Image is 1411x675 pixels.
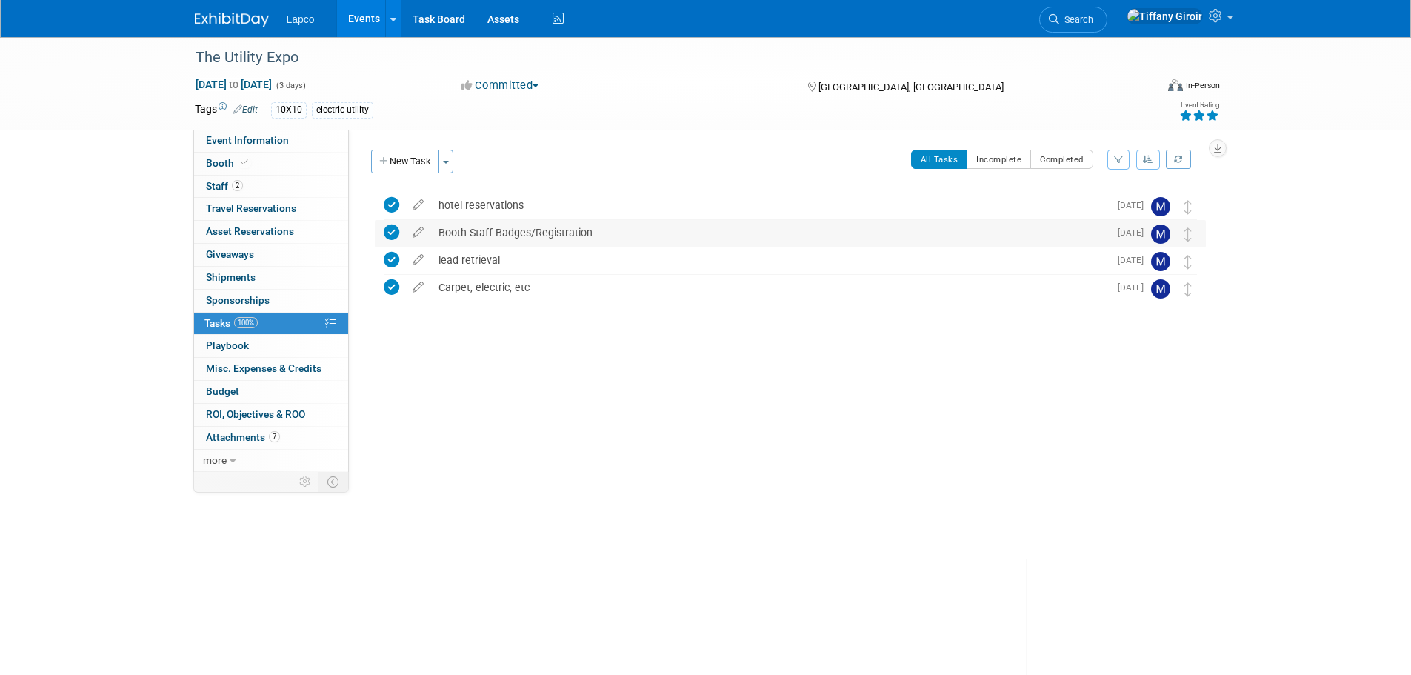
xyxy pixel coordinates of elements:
span: (3 days) [275,81,306,90]
span: Search [1059,14,1093,25]
span: Sponsorships [206,294,270,306]
div: 10X10 [271,102,307,118]
span: [DATE] [1118,200,1151,210]
a: edit [405,199,431,212]
span: Travel Reservations [206,202,296,214]
a: edit [405,226,431,239]
div: electric utility [312,102,373,118]
span: Asset Reservations [206,225,294,237]
a: Sponsorships [194,290,348,312]
a: Edit [233,104,258,115]
span: Attachments [206,431,280,443]
img: Mario Langford [1151,197,1170,216]
a: Attachments7 [194,427,348,449]
span: Budget [206,385,239,397]
button: New Task [371,150,439,173]
a: Refresh [1166,150,1191,169]
div: Event Format [1068,77,1221,99]
span: Misc. Expenses & Credits [206,362,321,374]
img: Mario Langford [1151,252,1170,271]
button: All Tasks [911,150,968,169]
i: Move task [1184,227,1192,242]
a: Event Information [194,130,348,152]
div: Event Rating [1179,102,1219,109]
div: Carpet, electric, etc [431,275,1109,300]
span: [GEOGRAPHIC_DATA], [GEOGRAPHIC_DATA] [818,82,1004,93]
a: more [194,450,348,472]
i: Move task [1184,200,1192,214]
a: Tasks100% [194,313,348,335]
span: ROI, Objectives & ROO [206,408,305,420]
span: Tasks [204,317,258,329]
img: ExhibitDay [195,13,269,27]
a: Staff2 [194,176,348,198]
span: Playbook [206,339,249,351]
span: Booth [206,157,251,169]
i: Move task [1184,255,1192,269]
img: Tiffany Giroir [1127,8,1203,24]
span: [DATE] [1118,227,1151,238]
a: edit [405,253,431,267]
td: Toggle Event Tabs [318,472,348,491]
a: Shipments [194,267,348,289]
i: Move task [1184,282,1192,296]
span: Event Information [206,134,289,146]
span: more [203,454,227,466]
div: Booth Staff Badges/Registration [431,220,1109,245]
a: Booth [194,153,348,175]
a: Misc. Expenses & Credits [194,358,348,380]
img: Mario Langford [1151,279,1170,299]
span: [DATE] [1118,282,1151,293]
div: The Utility Expo [190,44,1133,71]
span: Shipments [206,271,256,283]
span: Lapco [287,13,315,25]
a: edit [405,281,431,294]
td: Tags [195,102,258,119]
button: Incomplete [967,150,1031,169]
a: Search [1039,7,1107,33]
img: Mario Langford [1151,225,1170,244]
img: Format-Inperson.png [1168,79,1183,91]
div: hotel reservations [431,193,1109,218]
a: Giveaways [194,244,348,266]
span: Giveaways [206,248,254,260]
button: Completed [1030,150,1093,169]
a: Asset Reservations [194,221,348,243]
div: In-Person [1185,80,1220,91]
a: Travel Reservations [194,198,348,220]
td: Personalize Event Tab Strip [293,472,318,491]
span: Staff [206,180,243,192]
span: [DATE] [DATE] [195,78,273,91]
a: Budget [194,381,348,403]
a: Playbook [194,335,348,357]
span: 100% [234,317,258,328]
span: to [227,79,241,90]
i: Booth reservation complete [241,159,248,167]
div: lead retrieval [431,247,1109,273]
span: 2 [232,180,243,191]
a: ROI, Objectives & ROO [194,404,348,426]
span: 7 [269,431,280,442]
span: [DATE] [1118,255,1151,265]
button: Committed [456,78,544,93]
